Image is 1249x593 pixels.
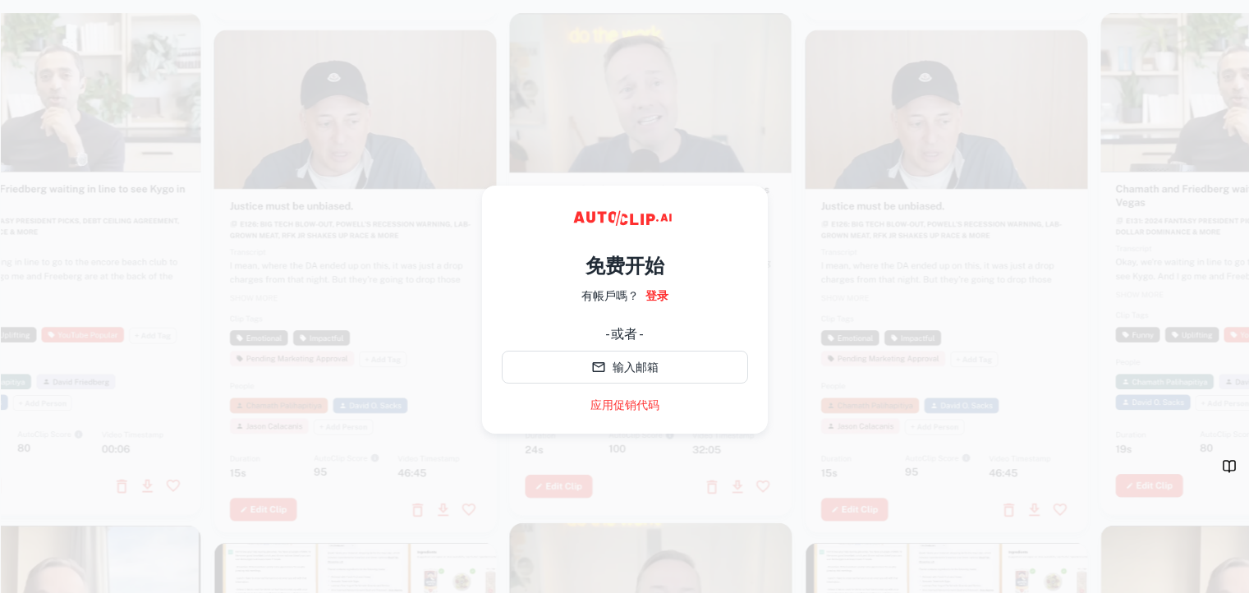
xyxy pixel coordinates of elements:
[645,287,668,305] a: 登录
[605,326,644,342] font: - 或者 -
[581,289,639,302] font: 有帳戶嗎？
[645,289,668,302] font: 登录
[585,254,664,277] font: 免费开始
[613,361,659,375] font: 输入邮箱
[590,398,659,411] font: 应用促销代码
[502,351,748,384] button: 输入邮箱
